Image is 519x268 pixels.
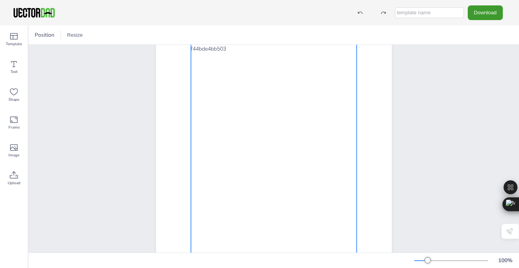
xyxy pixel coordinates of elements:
[8,180,20,186] span: Upload
[64,29,86,41] button: Resize
[496,257,514,264] div: 100 %
[8,124,20,131] span: Frame
[12,7,56,19] img: VectorDad-1.png
[6,41,22,47] span: Template
[468,5,503,20] button: Download
[33,31,56,39] span: Position
[10,69,18,75] span: Text
[8,97,19,103] span: Shape
[395,7,464,18] input: template name
[8,152,19,158] span: Image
